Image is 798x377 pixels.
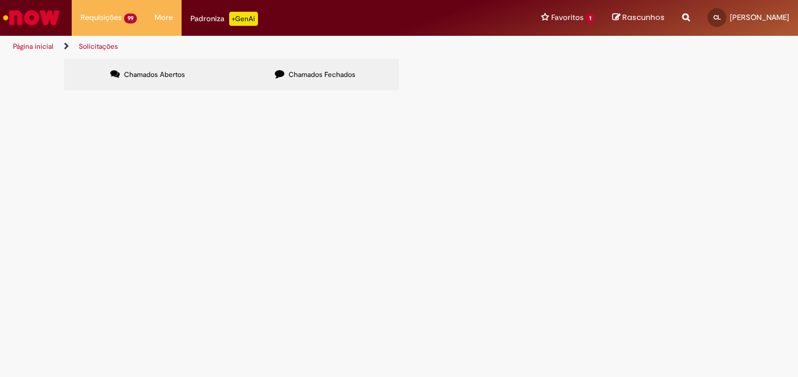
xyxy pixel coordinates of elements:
[1,6,62,29] img: ServiceNow
[612,12,665,23] a: Rascunhos
[124,14,137,23] span: 99
[79,42,118,51] a: Solicitações
[730,12,789,22] span: [PERSON_NAME]
[155,12,173,23] span: More
[622,12,665,23] span: Rascunhos
[551,12,584,23] span: Favoritos
[124,70,185,79] span: Chamados Abertos
[289,70,356,79] span: Chamados Fechados
[81,12,122,23] span: Requisições
[13,42,53,51] a: Página inicial
[9,36,523,58] ul: Trilhas de página
[229,12,258,26] p: +GenAi
[190,12,258,26] div: Padroniza
[713,14,721,21] span: CL
[586,14,595,23] span: 1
